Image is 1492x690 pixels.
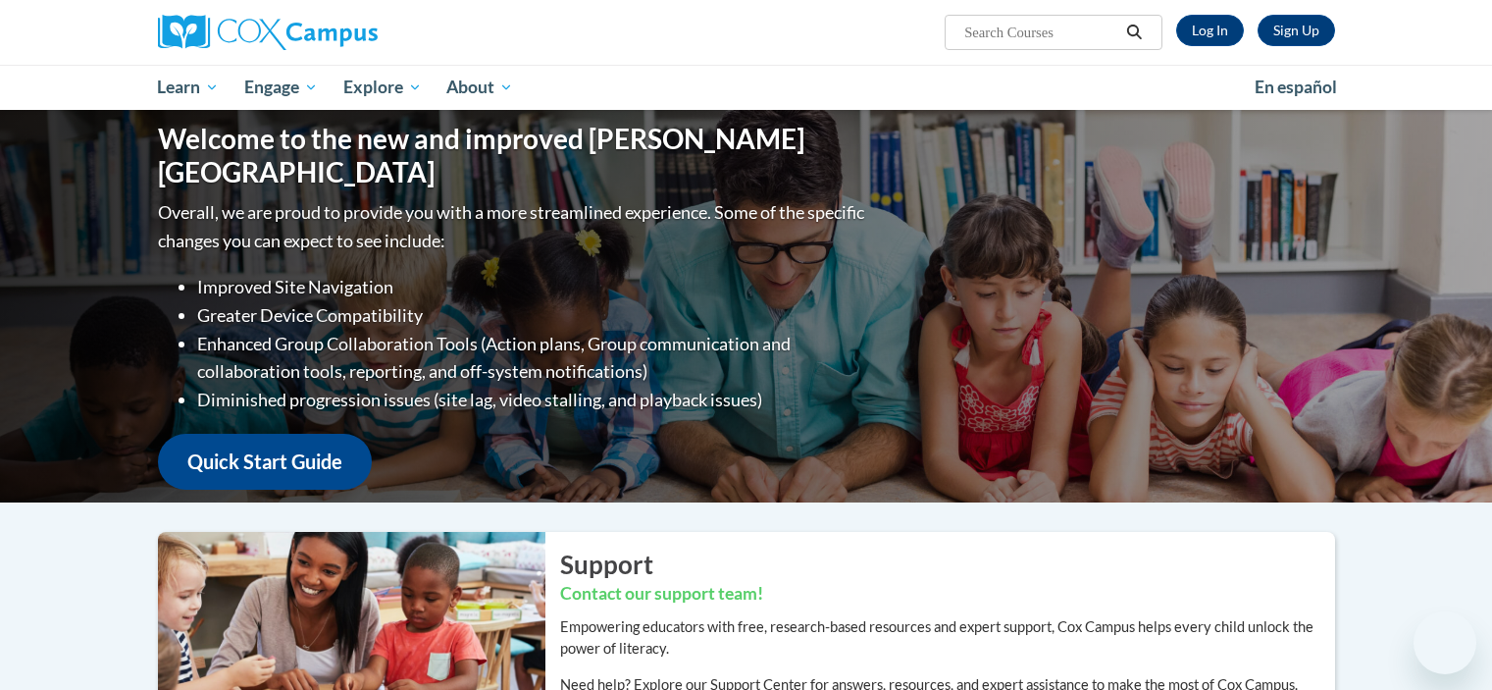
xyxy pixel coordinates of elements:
a: Learn [145,65,232,110]
li: Greater Device Compatibility [197,301,869,330]
input: Search Courses [962,21,1119,44]
li: Improved Site Navigation [197,273,869,301]
button: Search [1119,21,1149,44]
p: Empowering educators with free, research-based resources and expert support, Cox Campus helps eve... [560,616,1335,660]
iframe: Button to launch messaging window [1414,611,1476,674]
li: Enhanced Group Collaboration Tools (Action plans, Group communication and collaboration tools, re... [197,330,869,387]
h3: Contact our support team! [560,582,1335,607]
span: Explore [343,76,422,99]
span: About [446,76,513,99]
p: Overall, we are proud to provide you with a more streamlined experience. Some of the specific cha... [158,198,869,255]
a: En español [1242,67,1350,108]
span: Learn [157,76,219,99]
h2: Support [560,547,1335,582]
a: Log In [1176,15,1244,46]
h1: Welcome to the new and improved [PERSON_NAME][GEOGRAPHIC_DATA] [158,123,869,188]
a: About [434,65,526,110]
span: En español [1255,77,1337,97]
img: Cox Campus [158,15,378,50]
a: Quick Start Guide [158,434,372,490]
span: Engage [244,76,318,99]
a: Explore [331,65,435,110]
li: Diminished progression issues (site lag, video stalling, and playback issues) [197,386,869,414]
a: Register [1258,15,1335,46]
a: Engage [232,65,331,110]
a: Cox Campus [158,15,531,50]
div: Main menu [129,65,1364,110]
